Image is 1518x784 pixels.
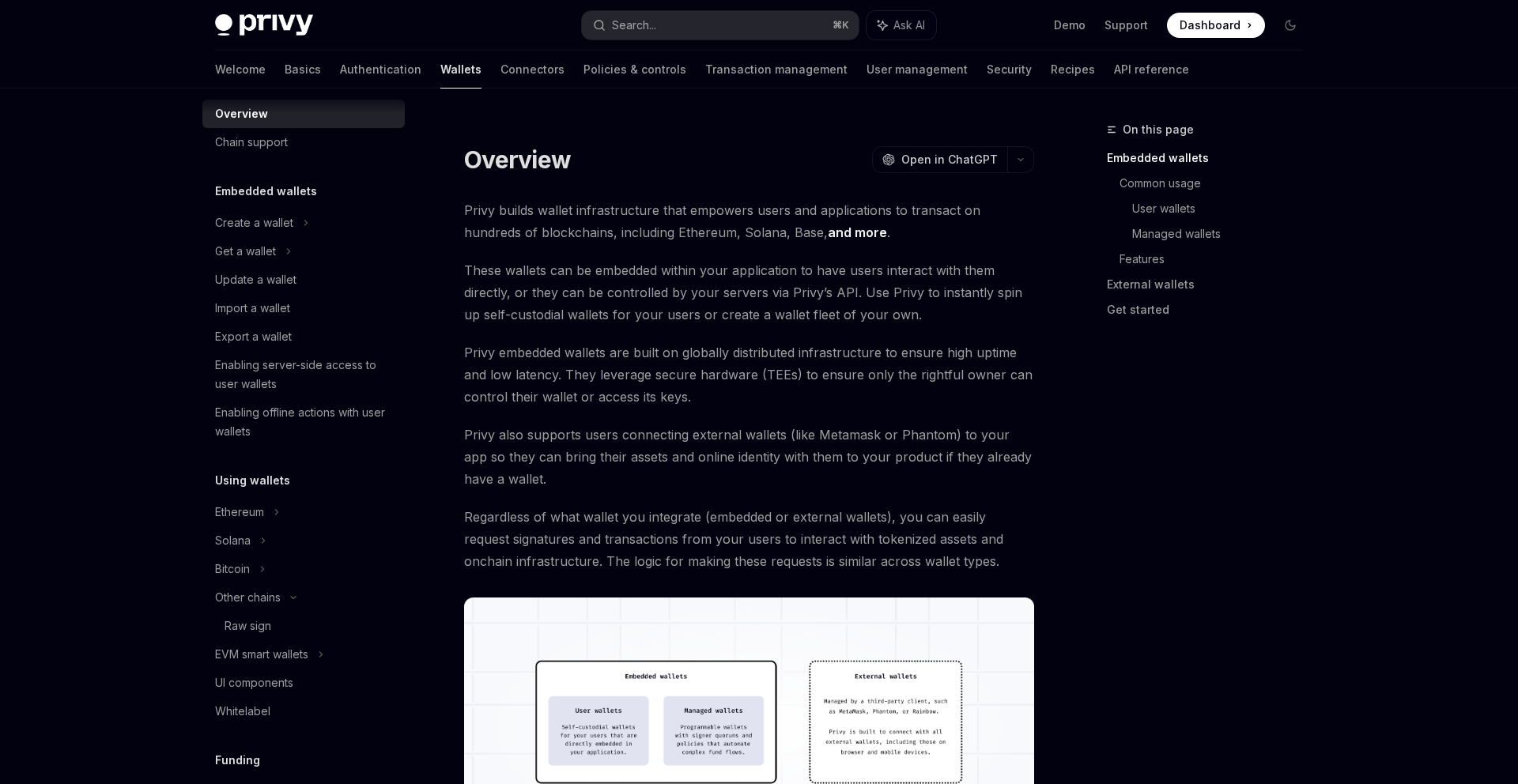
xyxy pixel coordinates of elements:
div: Import a wallet [215,299,290,318]
a: API reference [1114,51,1189,89]
a: Update a wallet [202,266,405,294]
a: Managed wallets [1132,221,1316,247]
a: Security [987,51,1032,89]
button: Search...⌘K [582,11,859,40]
h5: Using wallets [215,471,290,490]
div: Get a wallet [215,242,276,261]
div: Create a wallet [215,213,293,232]
a: Whitelabel [202,697,405,726]
h5: Funding [215,751,260,770]
a: and more [828,224,887,241]
a: Support [1105,17,1148,33]
div: UI components [215,673,293,692]
div: Enabling offline actions with user wallets [215,403,395,441]
span: Ask AI [893,17,925,33]
div: Raw sign [225,616,271,635]
a: Raw sign [202,612,405,640]
h1: Overview [464,145,571,174]
a: Common usage [1120,171,1316,196]
span: Regardless of what wallet you integrate (embedded or external wallets), you can easily request si... [464,506,1034,572]
div: EVM smart wallets [215,645,308,664]
span: Privy also supports users connecting external wallets (like Metamask or Phantom) to your app so t... [464,424,1034,490]
a: Dashboard [1167,13,1265,38]
div: Export a wallet [215,327,292,346]
div: Enabling server-side access to user wallets [215,356,395,394]
a: Import a wallet [202,294,405,322]
a: Demo [1054,17,1086,33]
div: Search... [612,16,656,35]
a: Wallets [440,51,481,89]
a: UI components [202,669,405,697]
div: Solana [215,531,251,550]
div: Bitcoin [215,560,250,579]
a: Recipes [1051,51,1095,89]
a: Enabling server-side access to user wallets [202,351,405,398]
span: ⌘ K [833,19,849,32]
div: Other chains [215,588,281,607]
span: Dashboard [1180,17,1240,33]
div: Whitelabel [215,702,270,721]
button: Open in ChatGPT [872,146,1007,173]
div: Ethereum [215,503,264,522]
div: Chain support [215,133,288,152]
a: Features [1120,247,1316,272]
div: Update a wallet [215,270,296,289]
button: Ask AI [867,11,936,40]
a: Policies & controls [583,51,686,89]
a: Overview [202,100,405,128]
span: Privy builds wallet infrastructure that empowers users and applications to transact on hundreds o... [464,199,1034,243]
a: Basics [285,51,321,89]
a: Get started [1107,297,1316,322]
a: User wallets [1132,196,1316,221]
a: Chain support [202,128,405,156]
span: These wallets can be embedded within your application to have users interact with them directly, ... [464,259,1034,326]
button: Toggle dark mode [1278,13,1303,38]
a: External wallets [1107,272,1316,297]
a: User management [867,51,968,89]
a: Welcome [215,51,266,89]
a: Enabling offline actions with user wallets [202,398,405,446]
span: Open in ChatGPT [901,152,998,168]
a: Embedded wallets [1107,145,1316,171]
a: Authentication [340,51,421,89]
img: dark logo [215,14,313,36]
h5: Embedded wallets [215,182,317,201]
span: Privy embedded wallets are built on globally distributed infrastructure to ensure high uptime and... [464,341,1034,408]
span: On this page [1123,120,1194,139]
a: Transaction management [705,51,848,89]
a: Connectors [500,51,565,89]
div: Overview [215,104,268,123]
a: Export a wallet [202,322,405,351]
